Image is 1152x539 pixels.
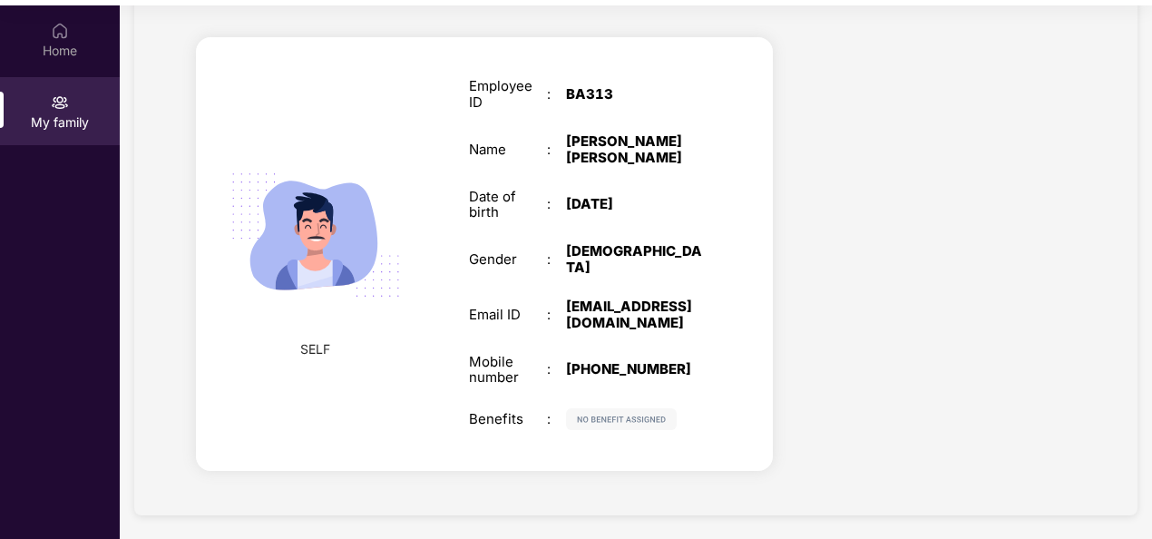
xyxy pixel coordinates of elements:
[566,196,702,212] div: [DATE]
[566,408,677,430] img: svg+xml;base64,PHN2ZyB4bWxucz0iaHR0cDovL3d3dy53My5vcmcvMjAwMC9zdmciIHdpZHRoPSIxMjIiIGhlaWdodD0iMj...
[469,251,547,268] div: Gender
[469,78,547,111] div: Employee ID
[51,22,69,40] img: svg+xml;base64,PHN2ZyBpZD0iSG9tZSIgeG1sbnM9Imh0dHA6Ly93d3cudzMub3JnLzIwMDAvc3ZnIiB3aWR0aD0iMjAiIG...
[566,86,702,103] div: BA313
[547,307,566,323] div: :
[566,299,702,331] div: [EMAIL_ADDRESS][DOMAIN_NAME]
[211,131,421,340] img: svg+xml;base64,PHN2ZyB4bWxucz0iaHR0cDovL3d3dy53My5vcmcvMjAwMC9zdmciIHdpZHRoPSIyMjQiIGhlaWdodD0iMT...
[566,361,702,377] div: [PHONE_NUMBER]
[469,354,547,387] div: Mobile number
[566,133,702,166] div: [PERSON_NAME] [PERSON_NAME]
[547,411,566,427] div: :
[300,339,330,359] span: SELF
[547,196,566,212] div: :
[469,189,547,221] div: Date of birth
[547,251,566,268] div: :
[51,93,69,112] img: svg+xml;base64,PHN2ZyB3aWR0aD0iMjAiIGhlaWdodD0iMjAiIHZpZXdCb3g9IjAgMCAyMCAyMCIgZmlsbD0ibm9uZSIgeG...
[547,361,566,377] div: :
[469,142,547,158] div: Name
[547,142,566,158] div: :
[547,86,566,103] div: :
[566,243,702,276] div: [DEMOGRAPHIC_DATA]
[469,411,547,427] div: Benefits
[469,307,547,323] div: Email ID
